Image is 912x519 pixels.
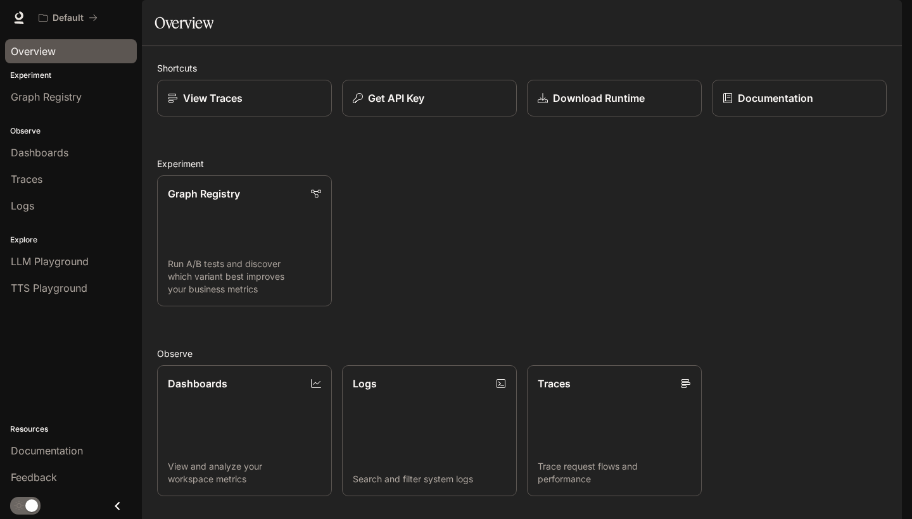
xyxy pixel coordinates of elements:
p: View and analyze your workspace metrics [168,460,321,485]
a: Download Runtime [527,80,702,116]
p: Graph Registry [168,186,240,201]
p: View Traces [183,91,243,106]
p: Search and filter system logs [353,473,506,485]
p: Trace request flows and performance [538,460,691,485]
p: Logs [353,376,377,391]
a: View Traces [157,80,332,116]
button: Get API Key [342,80,517,116]
button: All workspaces [33,5,103,30]
p: Traces [538,376,571,391]
p: Get API Key [368,91,424,106]
a: LogsSearch and filter system logs [342,365,517,496]
a: TracesTrace request flows and performance [527,365,702,496]
h2: Experiment [157,157,887,170]
p: Default [53,13,84,23]
h1: Overview [155,10,213,35]
h2: Observe [157,347,887,360]
p: Documentation [738,91,813,106]
p: Download Runtime [553,91,645,106]
a: Documentation [712,80,887,116]
p: Run A/B tests and discover which variant best improves your business metrics [168,258,321,296]
h2: Shortcuts [157,61,887,75]
a: DashboardsView and analyze your workspace metrics [157,365,332,496]
p: Dashboards [168,376,227,391]
a: Graph RegistryRun A/B tests and discover which variant best improves your business metrics [157,175,332,306]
